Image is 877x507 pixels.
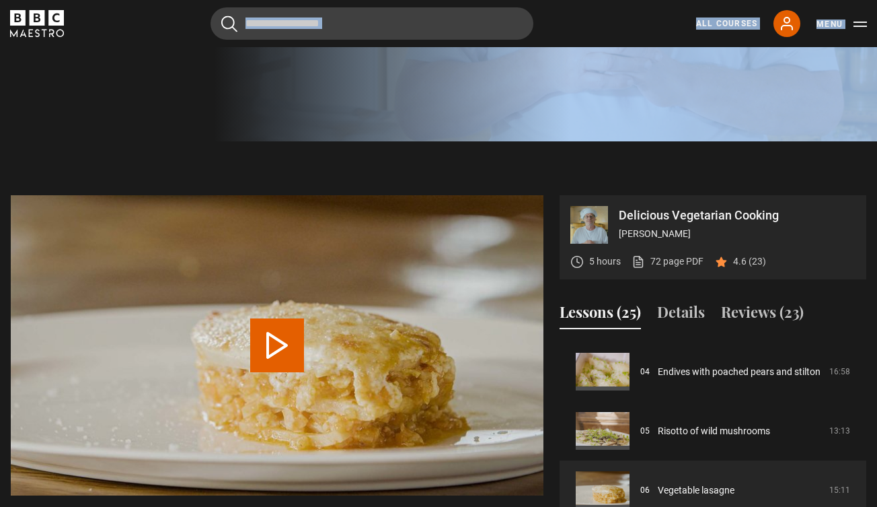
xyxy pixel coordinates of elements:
a: Vegetable lasagne [658,483,734,498]
button: Play Lesson Vegetable lasagne [250,318,304,372]
button: Lessons (25) [560,301,641,329]
a: Risotto of wild mushrooms [658,424,770,438]
button: Toggle navigation [816,18,867,31]
p: 5 hours [589,255,621,269]
input: Search [211,7,533,40]
a: All Courses [696,18,757,30]
svg: BBC Maestro [10,10,64,37]
a: 72 page PDF [632,255,703,269]
button: Submit the search query [221,15,237,32]
p: 4.6 (23) [733,255,766,269]
button: Details [657,301,705,329]
button: Reviews (23) [721,301,804,329]
video-js: Video Player [11,195,543,496]
p: Delicious Vegetarian Cooking [619,209,855,222]
p: [PERSON_NAME] [619,227,855,241]
a: Endives with poached pears and stilton [658,365,821,379]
